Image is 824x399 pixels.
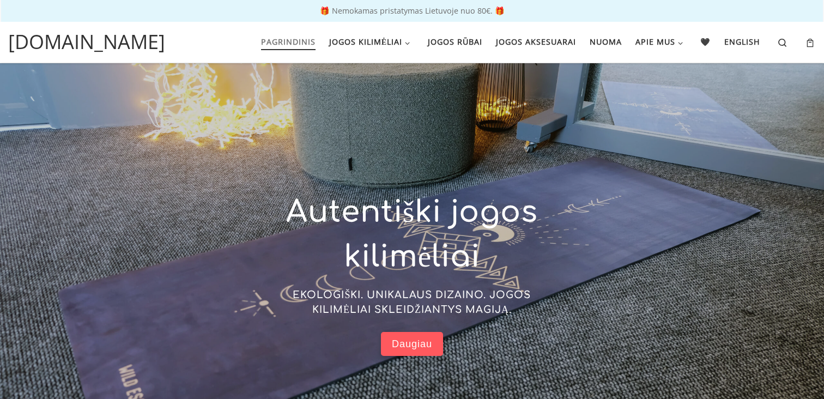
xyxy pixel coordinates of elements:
[325,31,417,53] a: Jogos kilimėliai
[329,31,403,51] span: Jogos kilimėliai
[700,31,711,51] span: 🖤
[392,338,432,350] span: Daugiau
[721,31,764,53] a: English
[635,31,675,51] span: Apie mus
[257,31,319,53] a: Pagrindinis
[261,31,316,51] span: Pagrindinis
[8,27,165,57] a: [DOMAIN_NAME]
[586,31,625,53] a: Nuoma
[492,31,579,53] a: Jogos aksesuarai
[424,31,486,53] a: Jogos rūbai
[381,332,443,356] a: Daugiau
[293,289,531,315] span: EKOLOGIŠKI. UNIKALAUS DIZAINO. JOGOS KILIMĖLIAI SKLEIDŽIANTYS MAGIJĄ.
[428,31,482,51] span: Jogos rūbai
[724,31,760,51] span: English
[11,7,813,15] p: 🎁 Nemokamas pristatymas Lietuvoje nuo 80€. 🎁
[286,196,538,274] span: Autentiški jogos kilimėliai
[496,31,576,51] span: Jogos aksesuarai
[697,31,714,53] a: 🖤
[590,31,622,51] span: Nuoma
